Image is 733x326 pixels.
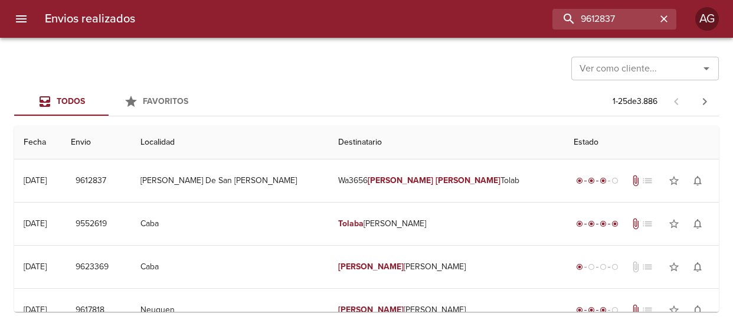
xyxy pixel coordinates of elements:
span: radio_button_checked [588,307,595,314]
span: notifications_none [692,175,703,187]
em: [PERSON_NAME] [338,305,404,315]
em: [PERSON_NAME] [368,175,433,185]
span: radio_button_unchecked [600,263,607,270]
span: Pagina siguiente [691,87,719,116]
span: 9612837 [76,174,106,188]
span: No tiene pedido asociado [642,304,653,316]
th: Estado [564,126,719,159]
button: Activar notificaciones [686,169,709,193]
span: notifications_none [692,304,703,316]
td: Wa3656 Tolab [329,159,565,202]
span: star_border [668,261,680,273]
em: [PERSON_NAME] [338,262,404,272]
div: En viaje [574,175,621,187]
div: Entregado [574,218,621,230]
span: radio_button_checked [588,220,595,227]
button: 9552619 [71,213,112,235]
td: [PERSON_NAME] [329,203,565,245]
button: Activar notificaciones [686,212,709,236]
button: Activar notificaciones [686,298,709,322]
button: Agregar a favoritos [662,255,686,279]
button: 9612837 [71,170,111,192]
button: Agregar a favoritos [662,212,686,236]
span: radio_button_unchecked [611,177,619,184]
span: radio_button_checked [576,307,583,314]
span: Todos [57,96,85,106]
button: Abrir [698,60,715,77]
span: No tiene pedido asociado [642,218,653,230]
span: radio_button_checked [611,220,619,227]
span: Tiene documentos adjuntos [630,175,642,187]
span: Tiene documentos adjuntos [630,304,642,316]
div: En viaje [574,304,621,316]
button: Activar notificaciones [686,255,709,279]
span: radio_button_unchecked [611,263,619,270]
span: 9552619 [76,217,107,232]
span: notifications_none [692,218,703,230]
input: buscar [552,9,656,30]
button: menu [7,5,35,33]
button: 9623369 [71,256,113,278]
span: star_border [668,304,680,316]
span: No tiene pedido asociado [642,175,653,187]
td: Caba [131,203,328,245]
span: radio_button_unchecked [611,307,619,314]
span: No tiene pedido asociado [642,261,653,273]
span: radio_button_checked [600,177,607,184]
span: Favoritos [143,96,188,106]
span: radio_button_checked [600,220,607,227]
p: 1 - 25 de 3.886 [613,96,657,107]
h6: Envios realizados [45,9,135,28]
em: Tolaba [338,219,364,229]
span: radio_button_checked [600,307,607,314]
div: [DATE] [24,175,47,185]
span: radio_button_unchecked [588,263,595,270]
span: radio_button_checked [576,177,583,184]
th: Localidad [131,126,328,159]
th: Fecha [14,126,61,159]
span: Tiene documentos adjuntos [630,218,642,230]
div: [DATE] [24,262,47,272]
button: Agregar a favoritos [662,169,686,193]
span: notifications_none [692,261,703,273]
span: radio_button_checked [576,220,583,227]
button: 9617818 [71,299,109,321]
span: No tiene documentos adjuntos [630,261,642,273]
div: [DATE] [24,305,47,315]
div: Tabs Envios [14,87,203,116]
div: AG [695,7,719,31]
span: star_border [668,175,680,187]
span: Pagina anterior [662,95,691,107]
span: radio_button_checked [588,177,595,184]
td: [PERSON_NAME] De San [PERSON_NAME] [131,159,328,202]
em: [PERSON_NAME] [436,175,501,185]
button: Agregar a favoritos [662,298,686,322]
span: star_border [668,218,680,230]
td: Caba [131,246,328,288]
th: Envio [61,126,131,159]
div: Generado [574,261,621,273]
div: [DATE] [24,219,47,229]
span: 9617818 [76,303,104,318]
div: Abrir información de usuario [695,7,719,31]
td: [PERSON_NAME] [329,246,565,288]
span: 9623369 [76,260,109,275]
th: Destinatario [329,126,565,159]
span: radio_button_checked [576,263,583,270]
